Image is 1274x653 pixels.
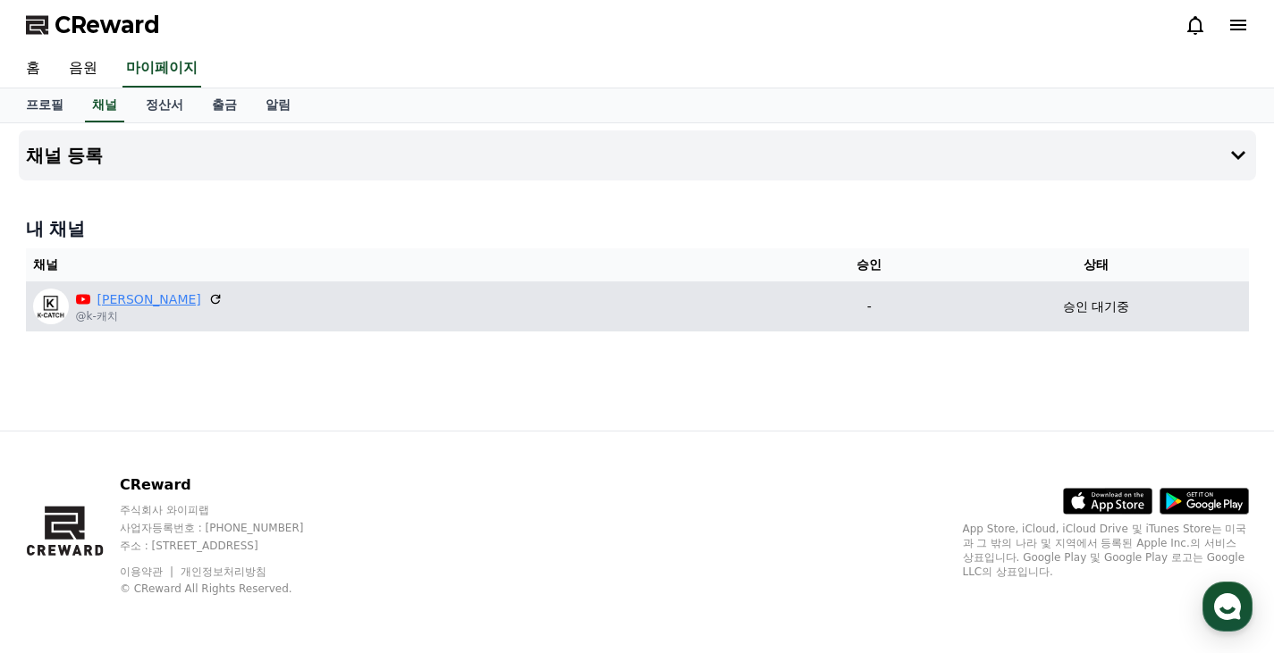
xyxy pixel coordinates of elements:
[55,11,160,39] span: CReward
[122,50,201,88] a: 마이페이지
[26,146,104,165] h4: 채널 등록
[26,216,1249,241] h4: 내 채널
[276,532,298,546] span: 설정
[181,565,266,578] a: 개인정보처리방침
[120,565,176,578] a: 이용약관
[120,503,338,517] p: 주식회사 와이피랩
[12,88,78,122] a: 프로필
[963,522,1249,579] p: App Store, iCloud, iCloud Drive 및 iTunes Store는 미국과 그 밖의 나라 및 지역에서 등록된 Apple Inc.의 서비스 상표입니다. Goo...
[5,505,118,549] a: 홈
[97,290,201,309] a: [PERSON_NAME]
[12,50,55,88] a: 홈
[251,88,305,122] a: 알림
[131,88,198,122] a: 정산서
[76,309,223,323] p: @k-캐치
[802,297,936,316] p: -
[26,248,796,281] th: 채널
[85,88,124,122] a: 채널
[120,539,338,553] p: 주소 : [STREET_ADDRESS]
[33,289,69,324] img: 케이캐치
[26,11,160,39] a: CReward
[118,505,231,549] a: 대화
[19,130,1256,180] button: 채널 등록
[55,50,112,88] a: 음원
[120,521,338,535] p: 사업자등록번호 : [PHONE_NUMBER]
[198,88,251,122] a: 출금
[1063,297,1129,316] p: 승인 대기중
[164,532,185,547] span: 대화
[120,474,338,496] p: CReward
[120,582,338,596] p: © CReward All Rights Reserved.
[56,532,67,546] span: 홈
[795,248,943,281] th: 승인
[943,248,1248,281] th: 상태
[231,505,343,549] a: 설정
